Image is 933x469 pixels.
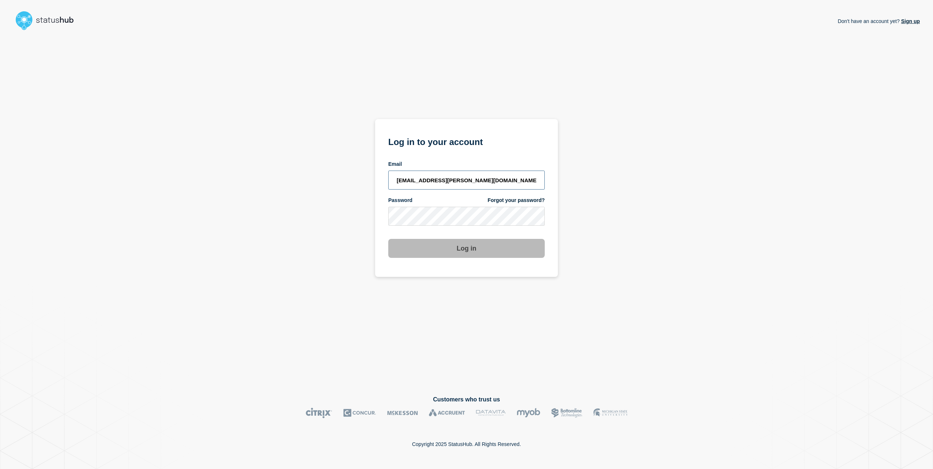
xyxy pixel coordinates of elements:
img: McKesson logo [387,408,418,418]
img: Bottomline logo [551,408,582,418]
a: Sign up [900,18,920,24]
h2: Customers who trust us [13,396,920,403]
p: Copyright 2025 StatusHub. All Rights Reserved. [412,441,521,447]
span: Email [388,161,402,168]
p: Don't have an account yet? [838,12,920,30]
button: Log in [388,239,545,258]
img: myob logo [517,408,540,418]
span: Password [388,197,412,204]
img: Concur logo [343,408,376,418]
h1: Log in to your account [388,134,545,148]
a: Forgot your password? [488,197,545,204]
input: email input [388,171,545,190]
img: Citrix logo [306,408,332,418]
img: Accruent logo [429,408,465,418]
img: MSU logo [593,408,627,418]
input: password input [388,207,545,226]
img: StatusHub logo [13,9,83,32]
img: DataVita logo [476,408,506,418]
